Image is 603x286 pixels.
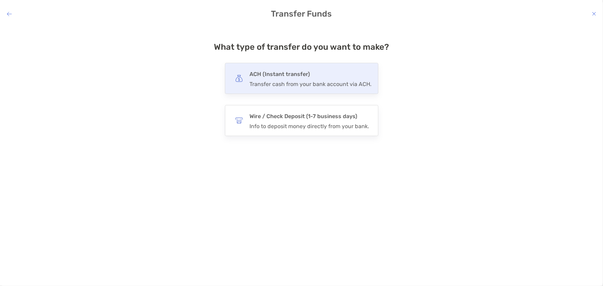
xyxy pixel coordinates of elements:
[235,117,243,124] img: button icon
[250,81,372,87] div: Transfer cash from your bank account via ACH.
[250,69,372,79] h4: ACH (Instant transfer)
[214,42,389,52] h4: What type of transfer do you want to make?
[235,75,243,82] img: button icon
[250,112,369,121] h4: Wire / Check Deposit (1-7 business days)
[250,123,369,130] div: Info to deposit money directly from your bank.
